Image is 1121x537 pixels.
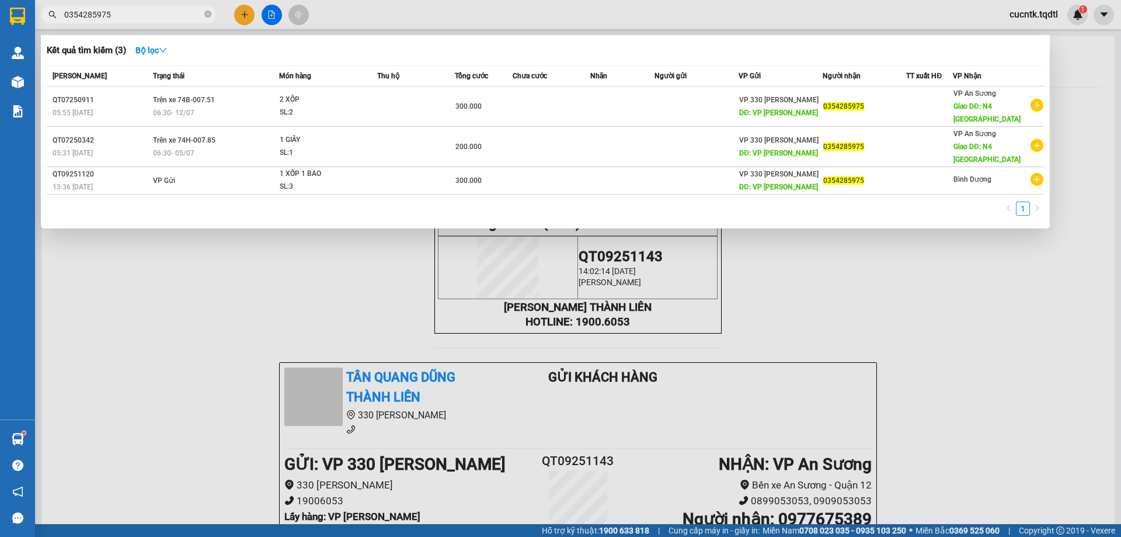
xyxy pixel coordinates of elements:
span: 0354285975 [823,102,864,110]
span: Giao DĐ: N4 [GEOGRAPHIC_DATA] [953,102,1021,123]
img: warehouse-icon [12,76,24,88]
span: close-circle [204,11,211,18]
span: CV [PERSON_NAME]([PERSON_NAME]) [151,40,296,102]
span: VP An Sương [953,89,996,98]
span: Nhận: [151,11,179,23]
span: search [48,11,57,19]
span: Trên xe 74H-007.85 [153,136,215,144]
li: Next Page [1030,202,1044,216]
div: QT09251120 [53,168,149,181]
div: VP 330 [PERSON_NAME] [10,10,143,38]
span: Người gửi [655,72,687,80]
span: close-circle [204,9,211,20]
a: 1 [1016,202,1029,215]
span: Bình Dương [953,175,991,183]
span: 06:30 - 05/07 [153,149,194,157]
span: down [159,46,167,54]
span: 05:55 [DATE] [53,109,93,117]
div: VP An Sương [151,10,296,24]
span: Tổng cước [455,72,488,80]
span: VP 330 [PERSON_NAME] [739,170,819,178]
img: logo-vxr [10,8,25,25]
span: Chưa cước [513,72,547,80]
span: Trạng thái [153,72,184,80]
span: 300.000 [455,102,482,110]
div: SL: 2 [280,106,367,119]
span: VP [PERSON_NAME] [10,38,143,79]
span: Nhãn [590,72,607,80]
span: VP Gửi [153,176,175,185]
span: VP Gửi [739,72,761,80]
span: Món hàng [279,72,311,80]
span: DĐ: VP [PERSON_NAME] [739,109,818,117]
button: Bộ lọcdown [126,41,176,60]
li: Previous Page [1002,202,1016,216]
span: VP Nhận [953,72,981,80]
span: 05:31 [DATE] [53,149,93,157]
div: QT07250342 [53,134,149,147]
img: warehouse-icon [12,47,24,59]
li: 1 [1016,202,1030,216]
span: Giao DĐ: N4 [GEOGRAPHIC_DATA] [953,143,1021,164]
strong: Bộ lọc [135,46,167,55]
div: 1 GIẤY [280,134,367,147]
span: [PERSON_NAME] [53,72,107,80]
img: solution-icon [12,105,24,117]
div: SL: 3 [280,181,367,193]
div: SL: 1 [280,147,367,160]
span: left [1005,205,1012,212]
div: 2 XỐP [280,93,367,106]
span: 13:36 [DATE] [53,183,93,191]
img: warehouse-icon [12,433,24,445]
span: plus-circle [1031,139,1043,152]
input: Tìm tên, số ĐT hoặc mã đơn [64,8,202,21]
span: VP 330 [PERSON_NAME] [739,96,819,104]
span: 06:30 - 12/07 [153,109,194,117]
button: left [1002,202,1016,216]
span: DĐ: [10,44,27,57]
button: right [1030,202,1044,216]
span: VP 330 [PERSON_NAME] [739,136,819,144]
span: 0354285975 [823,143,864,151]
span: message [12,512,23,524]
div: 0977675389 [151,24,296,40]
span: Gửi: [10,11,28,23]
sup: 1 [22,431,26,435]
h3: Kết quả tìm kiếm ( 3 ) [47,44,126,57]
span: plus-circle [1031,173,1043,186]
span: plus-circle [1031,99,1043,112]
span: question-circle [12,460,23,471]
span: Người nhận [823,72,861,80]
div: QT07250911 [53,94,149,106]
span: DĐ: VP [PERSON_NAME] [739,183,818,191]
span: right [1033,205,1040,212]
span: 0354285975 [823,176,864,185]
span: 200.000 [455,143,482,151]
span: DĐ: VP [PERSON_NAME] [739,149,818,157]
span: VP An Sương [953,130,996,138]
span: 300.000 [455,176,482,185]
span: Trên xe 74B-007.51 [153,96,215,104]
span: DĐ: [151,47,168,59]
span: TT xuất HĐ [906,72,942,80]
span: Thu hộ [377,72,399,80]
div: 1 XỐP 1 BAO [280,168,367,181]
span: notification [12,486,23,497]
